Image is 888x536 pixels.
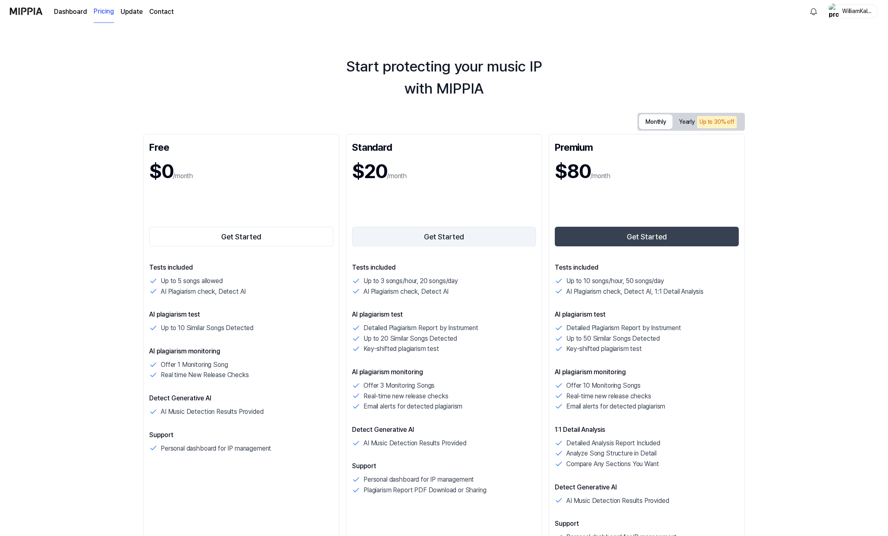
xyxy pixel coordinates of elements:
h1: $80 [555,156,590,186]
p: Key-shifted plagiarism test [566,344,642,354]
p: AI Music Detection Results Provided [566,496,669,506]
p: AI Plagiarism check, Detect AI [161,286,246,297]
p: AI plagiarism monitoring [352,367,536,377]
a: Get Started [352,225,536,248]
button: Get Started [149,227,333,246]
p: Support [149,430,333,440]
p: Up to 5 songs allowed [161,276,223,286]
img: profile [829,3,839,20]
a: Get Started [555,225,739,248]
button: Monthly [639,114,673,129]
h1: $0 [149,156,173,186]
p: AI plagiarism test [352,310,536,319]
a: Contact [149,7,174,17]
p: AI Music Detection Results Provided [161,406,263,417]
p: Personal dashboard for IP management [161,443,271,454]
p: Plagiarism Report PDF Download or Sharing [363,485,486,496]
div: Up to 30% off [697,116,737,128]
p: Detect Generative AI [555,482,739,492]
p: Offer 3 Monitoring Songs [363,380,435,391]
div: Premium [555,140,739,153]
p: Detect Generative AI [149,393,333,403]
p: Up to 10 Similar Songs Detected [161,323,253,333]
p: AI Plagiarism check, Detect AI [363,286,448,297]
p: AI plagiarism monitoring [555,367,739,377]
p: Real time New Release Checks [161,370,249,380]
p: Tests included [352,263,536,272]
p: AI Music Detection Results Provided [363,438,466,449]
p: Up to 20 Similar Songs Detected [363,333,457,344]
p: Key-shifted plagiarism test [363,344,439,354]
div: Standard [352,140,536,153]
a: Update [121,7,143,17]
p: Up to 50 Similar Songs Detected [566,333,660,344]
p: Email alerts for detected plagiarism [363,401,462,412]
div: WilliamKalmer [841,7,873,16]
p: Real-time new release checks [363,391,448,402]
img: 알림 [809,7,818,16]
p: Personal dashboard for IP management [363,474,474,485]
button: Get Started [352,227,536,246]
p: Compare Any Sections You Want [566,459,659,469]
p: /month [590,171,610,181]
p: Analyze Song Structure in Detail [566,448,657,459]
p: 1:1 Detail Analysis [555,425,739,435]
p: Up to 10 songs/hour, 50 songs/day [566,276,664,286]
p: Detailed Plagiarism Report by Instrument [566,323,681,333]
p: Detect Generative AI [352,425,536,435]
p: Support [555,519,739,529]
p: /month [173,171,193,181]
p: AI plagiarism test [149,310,333,319]
p: Real-time new release checks [566,391,651,402]
p: AI plagiarism test [555,310,739,319]
p: Tests included [149,263,333,272]
a: Dashboard [54,7,87,17]
p: AI Plagiarism check, Detect AI, 1:1 Detail Analysis [566,286,704,297]
div: Free [149,140,333,153]
p: Detailed Analysis Report Included [566,438,660,449]
p: Email alerts for detected plagiarism [566,401,665,412]
button: Get Started [555,227,739,246]
p: /month [387,171,407,181]
h1: $20 [352,156,387,186]
p: Offer 10 Monitoring Songs [566,380,641,391]
button: Yearly [673,114,743,130]
p: Offer 1 Monitoring Song [161,360,228,370]
p: Detailed Plagiarism Report by Instrument [363,323,478,333]
p: Up to 3 songs/hour, 20 songs/day [363,276,458,286]
a: Get Started [149,225,333,248]
p: Support [352,461,536,471]
a: Pricing [94,0,114,23]
p: Tests included [555,263,739,272]
p: AI plagiarism monitoring [149,346,333,356]
button: profileWilliamKalmer [826,4,878,18]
